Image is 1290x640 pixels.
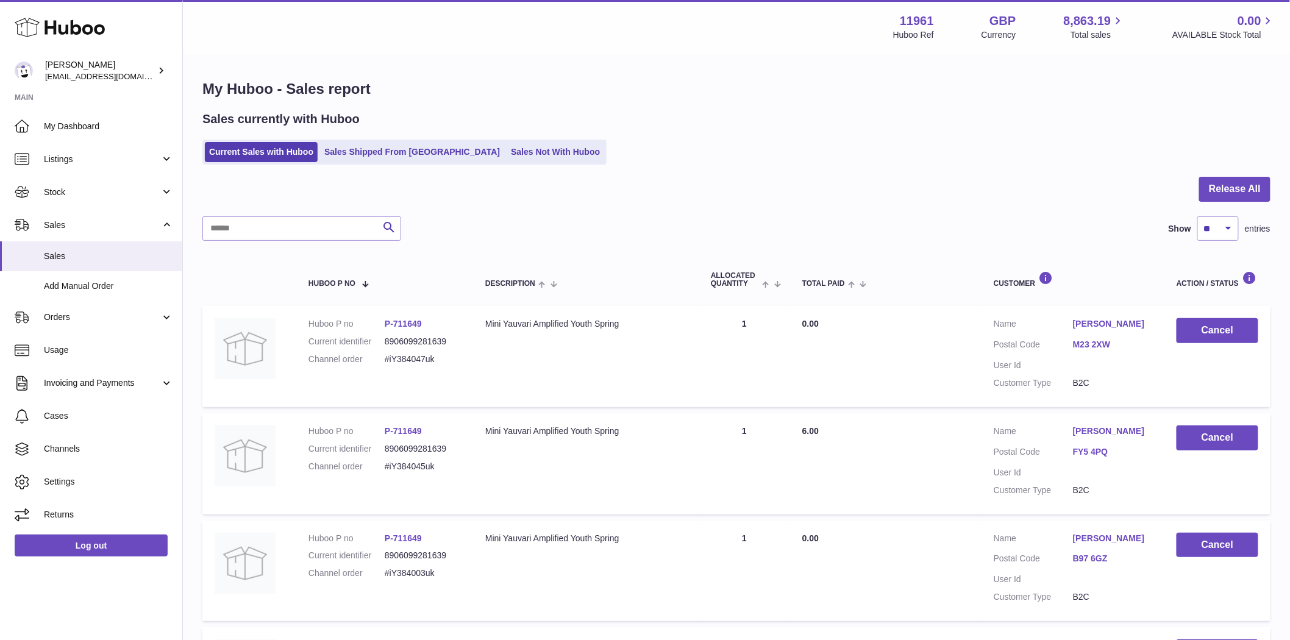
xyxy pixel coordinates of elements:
a: Log out [15,535,168,556]
a: 0.00 AVAILABLE Stock Total [1172,13,1275,41]
dd: B2C [1073,377,1152,389]
span: [EMAIL_ADDRESS][DOMAIN_NAME] [45,71,179,81]
span: Add Manual Order [44,280,173,292]
span: 0.00 [802,319,819,329]
span: 0.00 [802,533,819,543]
div: [PERSON_NAME] [45,59,155,82]
span: Description [485,280,535,288]
dt: Name [994,533,1073,547]
img: no-photo.jpg [215,425,276,486]
label: Show [1169,223,1191,235]
span: 8,863.19 [1064,13,1111,29]
span: 6.00 [802,426,819,436]
dt: User Id [994,360,1073,371]
dt: Current identifier [308,550,385,561]
div: Action / Status [1177,271,1258,288]
dt: Huboo P no [308,318,385,330]
dd: #iY384047uk [385,354,461,365]
dt: User Id [994,574,1073,585]
td: 1 [699,521,790,622]
dt: Name [994,425,1073,440]
button: Release All [1199,177,1270,202]
span: Channels [44,443,173,455]
div: Currency [982,29,1016,41]
span: Stock [44,187,160,198]
dt: Channel order [308,354,385,365]
dt: Customer Type [994,485,1073,496]
dt: Current identifier [308,336,385,347]
a: [PERSON_NAME] [1073,425,1152,437]
span: 0.00 [1238,13,1261,29]
button: Cancel [1177,425,1258,450]
a: Sales Shipped From [GEOGRAPHIC_DATA] [320,142,504,162]
a: B97 6GZ [1073,553,1152,564]
dt: Name [994,318,1073,333]
span: Sales [44,219,160,231]
td: 1 [699,413,790,514]
dd: B2C [1073,591,1152,603]
div: Mini Yauvari Amplified Youth Spring [485,425,686,437]
dt: Channel order [308,461,385,472]
a: P-711649 [385,533,422,543]
span: entries [1245,223,1270,235]
dd: B2C [1073,485,1152,496]
div: Mini Yauvari Amplified Youth Spring [485,318,686,330]
a: 8,863.19 Total sales [1064,13,1125,41]
img: internalAdmin-11961@internal.huboo.com [15,62,33,80]
button: Cancel [1177,533,1258,558]
span: ALLOCATED Quantity [711,272,759,288]
a: [PERSON_NAME] [1073,318,1152,330]
div: Mini Yauvari Amplified Youth Spring [485,533,686,544]
a: P-711649 [385,426,422,436]
span: My Dashboard [44,121,173,132]
dd: 8906099281639 [385,443,461,455]
dd: #iY384045uk [385,461,461,472]
img: no-photo.jpg [215,533,276,594]
dt: Postal Code [994,339,1073,354]
div: Customer [994,271,1152,288]
strong: GBP [989,13,1016,29]
a: Current Sales with Huboo [205,142,318,162]
dd: 8906099281639 [385,336,461,347]
a: M23 2XW [1073,339,1152,350]
span: Listings [44,154,160,165]
strong: 11961 [900,13,934,29]
span: Usage [44,344,173,356]
dd: #iY384003uk [385,567,461,579]
dt: Postal Code [994,553,1073,567]
dt: Huboo P no [308,425,385,437]
a: P-711649 [385,319,422,329]
dt: Postal Code [994,446,1073,461]
dd: 8906099281639 [385,550,461,561]
h2: Sales currently with Huboo [202,111,360,127]
a: Sales Not With Huboo [507,142,604,162]
span: Total paid [802,280,845,288]
span: Returns [44,509,173,521]
span: Settings [44,476,173,488]
div: Huboo Ref [893,29,934,41]
span: Orders [44,311,160,323]
button: Cancel [1177,318,1258,343]
span: Total sales [1071,29,1125,41]
dt: Customer Type [994,591,1073,603]
dt: Customer Type [994,377,1073,389]
a: [PERSON_NAME] [1073,533,1152,544]
a: FY5 4PQ [1073,446,1152,458]
dt: Huboo P no [308,533,385,544]
img: no-photo.jpg [215,318,276,379]
dt: Current identifier [308,443,385,455]
span: Cases [44,410,173,422]
td: 1 [699,306,790,407]
dt: User Id [994,467,1073,478]
span: Sales [44,251,173,262]
span: AVAILABLE Stock Total [1172,29,1275,41]
dt: Channel order [308,567,385,579]
span: Invoicing and Payments [44,377,160,389]
h1: My Huboo - Sales report [202,79,1270,99]
span: Huboo P no [308,280,355,288]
